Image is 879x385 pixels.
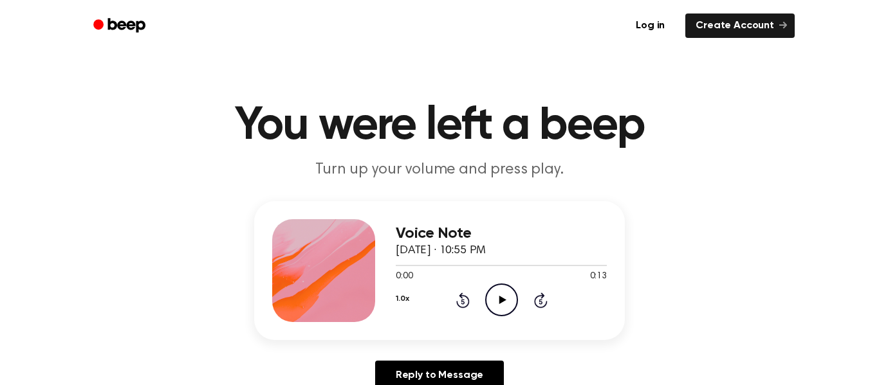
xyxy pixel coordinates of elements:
h3: Voice Note [396,225,607,242]
span: 0:00 [396,270,412,283]
button: 1.0x [396,288,409,310]
a: Log in [623,11,678,40]
a: Create Account [685,13,795,38]
span: 0:13 [590,270,607,283]
p: Turn up your volume and press play. [192,159,687,181]
span: [DATE] · 10:55 PM [396,245,486,256]
a: Beep [84,13,157,39]
h1: You were left a beep [110,103,769,149]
